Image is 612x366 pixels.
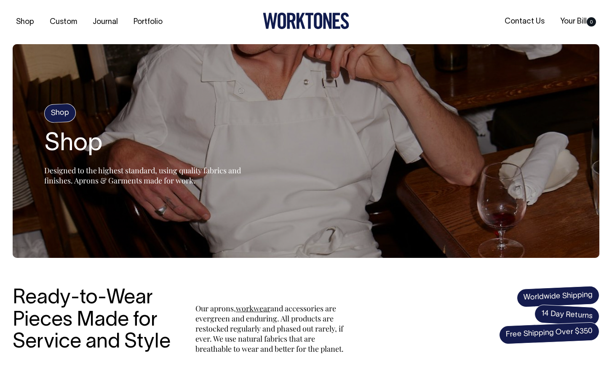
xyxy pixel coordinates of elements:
span: 14 Day Returns [534,304,600,326]
a: Journal [89,15,121,29]
h4: Shop [44,103,76,123]
a: Shop [13,15,37,29]
span: Worldwide Shipping [516,286,600,308]
a: Your Bill0 [557,15,599,29]
p: Our aprons, and accessories are evergreen and enduring. All products are restocked regularly and ... [195,303,347,354]
a: Custom [46,15,80,29]
a: workwear [236,303,270,313]
a: Portfolio [130,15,166,29]
a: Contact Us [501,15,548,29]
span: 0 [587,17,596,27]
span: Free Shipping Over $350 [499,322,600,345]
h3: Ready-to-Wear Pieces Made for Service and Style [13,287,177,354]
h2: Shop [44,131,255,158]
span: Designed to the highest standard, using quality fabrics and finishes. Aprons & Garments made for ... [44,165,241,186]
